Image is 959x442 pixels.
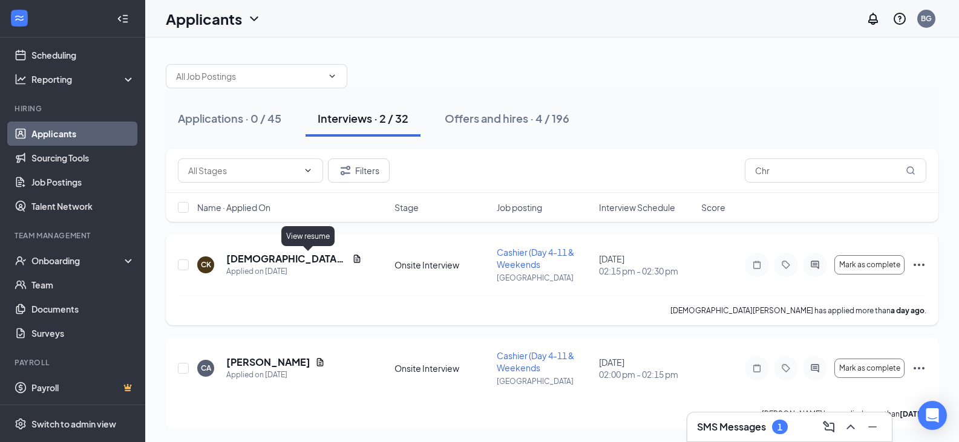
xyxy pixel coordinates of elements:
[201,363,211,373] div: CA
[891,306,925,315] b: a day ago
[31,170,135,194] a: Job Postings
[303,166,313,175] svg: ChevronDown
[906,166,915,175] svg: MagnifyingGlass
[31,146,135,170] a: Sourcing Tools
[779,363,793,373] svg: Tag
[599,356,694,380] div: [DATE]
[819,417,839,437] button: ComposeMessage
[445,111,569,126] div: Offers and hires · 4 / 196
[834,359,905,378] button: Mark as complete
[822,420,836,434] svg: ComposeMessage
[841,417,860,437] button: ChevronUp
[839,364,900,372] span: Mark as complete
[697,420,766,434] h3: SMS Messages
[226,252,347,265] h5: [DEMOGRAPHIC_DATA][PERSON_NAME]
[750,363,764,373] svg: Note
[201,259,211,270] div: CK
[15,73,27,85] svg: Analysis
[315,357,325,367] svg: Document
[166,8,242,29] h1: Applicants
[599,265,694,277] span: 02:15 pm - 02:30 pm
[900,409,925,418] b: [DATE]
[834,255,905,275] button: Mark as complete
[328,158,390,183] button: Filter Filters
[31,297,135,321] a: Documents
[497,273,592,283] p: [GEOGRAPHIC_DATA]
[31,321,135,345] a: Surveys
[226,356,310,369] h5: [PERSON_NAME]
[176,70,322,83] input: All Job Postings
[762,409,926,419] p: [PERSON_NAME] has applied more than .
[892,11,907,26] svg: QuestionInfo
[497,247,574,270] span: Cashier (Day 4-11 & Weekends
[863,417,882,437] button: Minimize
[701,201,725,213] span: Score
[599,253,694,277] div: [DATE]
[912,361,926,375] svg: Ellipses
[15,103,133,114] div: Hiring
[226,369,325,381] div: Applied on [DATE]
[866,11,880,26] svg: Notifications
[31,73,136,85] div: Reporting
[31,418,116,430] div: Switch to admin view
[750,260,764,270] svg: Note
[779,260,793,270] svg: Tag
[31,375,135,400] a: PayrollCrown
[188,164,298,177] input: All Stages
[247,11,261,26] svg: ChevronDown
[15,418,27,430] svg: Settings
[670,305,926,316] p: [DEMOGRAPHIC_DATA][PERSON_NAME] has applied more than .
[777,422,782,432] div: 1
[281,226,335,246] div: View resume
[13,12,25,24] svg: WorkstreamLogo
[599,368,694,380] span: 02:00 pm - 02:15 pm
[31,122,135,146] a: Applicants
[497,376,592,386] p: [GEOGRAPHIC_DATA]
[745,158,926,183] input: Search in interviews
[394,259,489,271] div: Onsite Interview
[15,230,133,241] div: Team Management
[327,71,337,81] svg: ChevronDown
[178,111,281,126] div: Applications · 0 / 45
[31,273,135,297] a: Team
[865,420,880,434] svg: Minimize
[15,357,133,368] div: Payroll
[839,261,900,269] span: Mark as complete
[31,43,135,67] a: Scheduling
[117,13,129,25] svg: Collapse
[31,194,135,218] a: Talent Network
[197,201,270,213] span: Name · Applied On
[497,350,574,373] span: Cashier (Day 4-11 & Weekends
[808,260,822,270] svg: ActiveChat
[912,258,926,272] svg: Ellipses
[394,362,489,374] div: Onsite Interview
[318,111,408,126] div: Interviews · 2 / 32
[497,201,542,213] span: Job posting
[15,255,27,267] svg: UserCheck
[338,163,353,178] svg: Filter
[921,13,932,24] div: BG
[31,255,125,267] div: Onboarding
[599,201,675,213] span: Interview Schedule
[843,420,858,434] svg: ChevronUp
[352,254,362,264] svg: Document
[918,401,947,430] div: Open Intercom Messenger
[808,363,822,373] svg: ActiveChat
[226,265,362,278] div: Applied on [DATE]
[394,201,419,213] span: Stage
